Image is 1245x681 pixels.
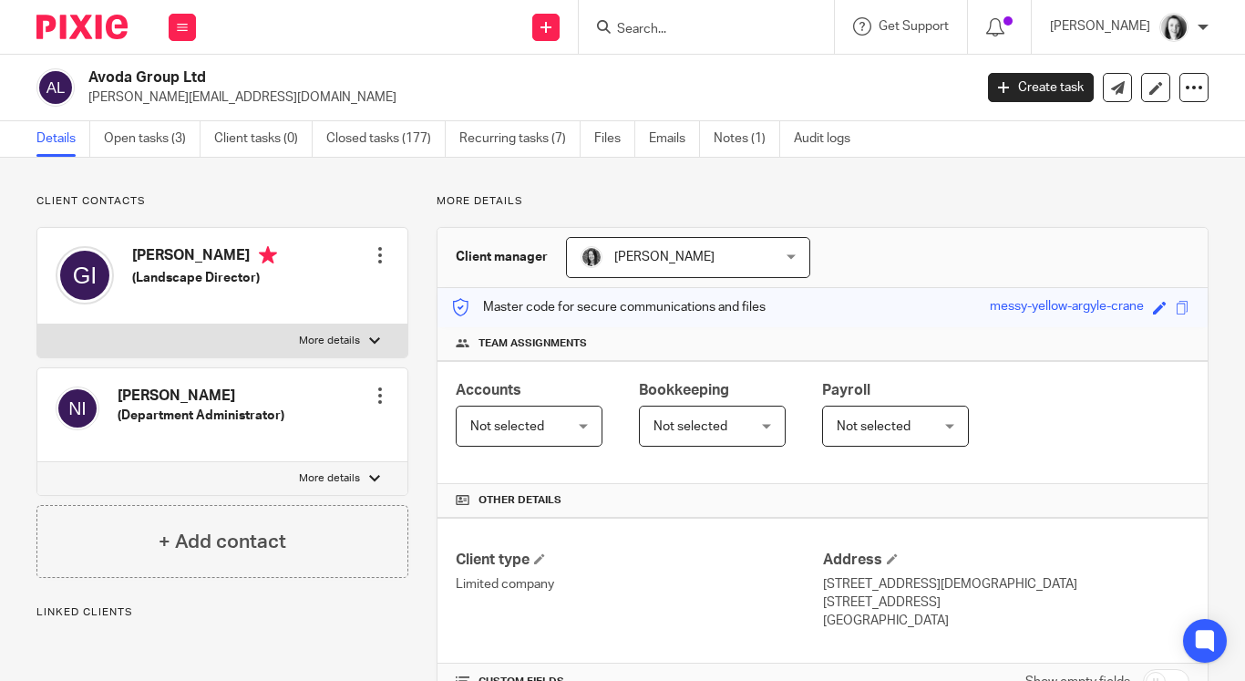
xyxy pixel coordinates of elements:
p: More details [299,334,360,348]
span: Other details [478,493,561,508]
h4: [PERSON_NAME] [132,246,277,269]
a: Create task [988,73,1094,102]
p: Limited company [456,575,822,593]
a: Closed tasks (177) [326,121,446,157]
img: svg%3E [56,387,99,430]
a: Client tasks (0) [214,121,313,157]
span: Get Support [879,20,949,33]
div: messy-yellow-argyle-crane [990,297,1144,318]
p: [PERSON_NAME] [1050,17,1150,36]
h4: Client type [456,551,822,570]
img: svg%3E [56,246,114,304]
span: Not selected [837,420,911,433]
input: Search [615,22,779,38]
a: Emails [649,121,700,157]
h5: (Landscape Director) [132,269,277,287]
span: [PERSON_NAME] [614,251,715,263]
p: Client contacts [36,194,408,209]
a: Notes (1) [714,121,780,157]
p: Linked clients [36,605,408,620]
h2: Avoda Group Ltd [88,68,787,88]
span: Bookkeeping [639,383,729,397]
a: Recurring tasks (7) [459,121,581,157]
p: More details [437,194,1209,209]
img: Pixie [36,15,128,39]
h5: (Department Administrator) [118,407,284,425]
p: [STREET_ADDRESS] [823,593,1189,612]
h4: [PERSON_NAME] [118,387,284,406]
i: Primary [259,246,277,264]
span: Accounts [456,383,521,397]
span: Not selected [470,420,544,433]
h4: Address [823,551,1189,570]
p: [PERSON_NAME][EMAIL_ADDRESS][DOMAIN_NAME] [88,88,961,107]
a: Details [36,121,90,157]
img: svg%3E [36,68,75,107]
p: More details [299,471,360,486]
span: Payroll [822,383,870,397]
p: [GEOGRAPHIC_DATA] [823,612,1189,630]
p: Master code for secure communications and files [451,298,766,316]
span: Team assignments [478,336,587,351]
span: Not selected [653,420,727,433]
h3: Client manager [456,248,548,266]
p: [STREET_ADDRESS][DEMOGRAPHIC_DATA] [823,575,1189,593]
img: brodie%203%20small.jpg [581,246,602,268]
a: Open tasks (3) [104,121,201,157]
a: Audit logs [794,121,864,157]
h4: + Add contact [159,528,286,556]
img: T1JH8BBNX-UMG48CW64-d2649b4fbe26-512.png [1159,13,1188,42]
a: Files [594,121,635,157]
